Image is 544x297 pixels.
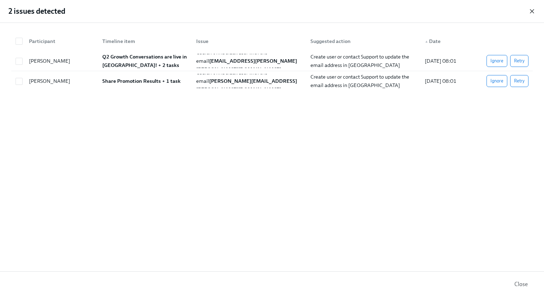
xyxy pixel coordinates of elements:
div: [PERSON_NAME] [26,77,97,85]
span: Couldn't find Slack user with the email [196,69,297,93]
button: Retry [510,55,528,67]
button: Ignore [486,55,507,67]
span: Retry [514,57,525,64]
div: Participant [26,37,97,45]
div: [DATE] 08:01 [422,77,475,85]
h2: 2 issues detected [8,6,65,17]
strong: Share Promotion Results + 1 task [102,78,181,84]
span: Couldn't find Slack user with the email [196,49,297,73]
button: Retry [510,75,528,87]
div: [PERSON_NAME]Q2 Growth Conversations are live in [GEOGRAPHIC_DATA]! + 2 tasksCouldn't find Slack ... [11,51,533,71]
div: Date [422,37,475,45]
div: Timeline item [97,34,191,48]
span: ▲ [425,40,428,43]
div: [PERSON_NAME] [26,57,97,65]
div: [PERSON_NAME]Share Promotion Results + 1 taskCouldn't find Slack user with the email[PERSON_NAME]... [11,71,533,91]
div: Issue [193,37,305,45]
span: Ignore [490,78,503,85]
span: Retry [514,78,525,85]
div: Timeline item [99,37,191,45]
div: Suggested action [308,37,419,45]
span: Close [514,281,528,288]
div: ▲Date [419,34,475,48]
div: Participant [23,34,97,48]
div: Issue [191,34,305,48]
button: Ignore [486,75,507,87]
strong: [EMAIL_ADDRESS][PERSON_NAME][PERSON_NAME][DOMAIN_NAME] [196,58,297,73]
div: Suggested action [305,34,419,48]
button: Close [509,277,533,291]
strong: [PERSON_NAME][EMAIL_ADDRESS][PERSON_NAME][DOMAIN_NAME] [196,78,297,93]
span: Ignore [490,57,503,64]
div: [DATE] 08:01 [422,57,475,65]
